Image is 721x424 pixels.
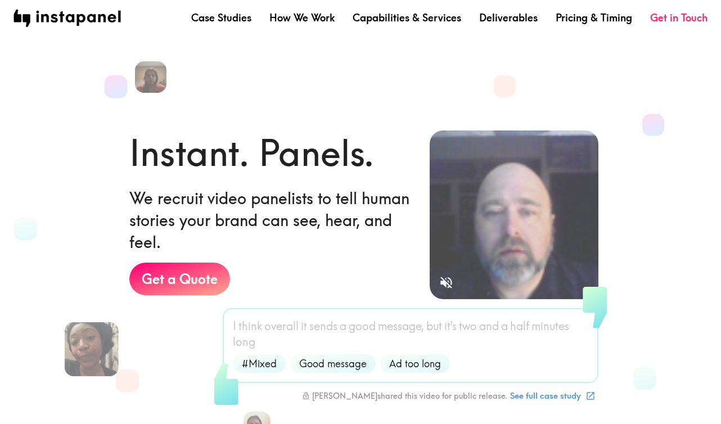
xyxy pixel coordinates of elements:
span: it's [444,318,457,334]
span: a [501,318,508,334]
a: Get a Quote [129,263,230,295]
span: #Mixed [235,357,283,371]
span: Good message [292,357,373,371]
span: two [459,318,477,334]
span: sends [309,318,337,334]
h1: Instant. Panels. [129,128,374,178]
div: [PERSON_NAME] shared this video for public release. [302,391,507,401]
span: minutes [531,318,569,334]
img: Jasmine [64,322,118,376]
span: good [349,318,376,334]
span: long [233,334,255,350]
span: message, [378,318,424,334]
a: Pricing & Timing [556,11,632,25]
img: instapanel [13,10,121,27]
button: Sound is off [434,270,458,295]
a: Case Studies [191,11,251,25]
a: Get in Touch [650,11,708,25]
img: Trish [135,61,166,93]
span: half [510,318,529,334]
a: See full case study [507,386,597,405]
span: I [233,318,236,334]
h6: We recruit video panelists to tell human stories your brand can see, hear, and feel. [129,187,412,254]
span: a [340,318,346,334]
span: and [479,318,499,334]
span: Ad too long [382,357,448,371]
span: but [426,318,442,334]
span: overall [264,318,299,334]
a: How We Work [269,11,335,25]
a: Deliverables [479,11,538,25]
span: think [238,318,262,334]
a: Capabilities & Services [353,11,461,25]
span: it [301,318,307,334]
